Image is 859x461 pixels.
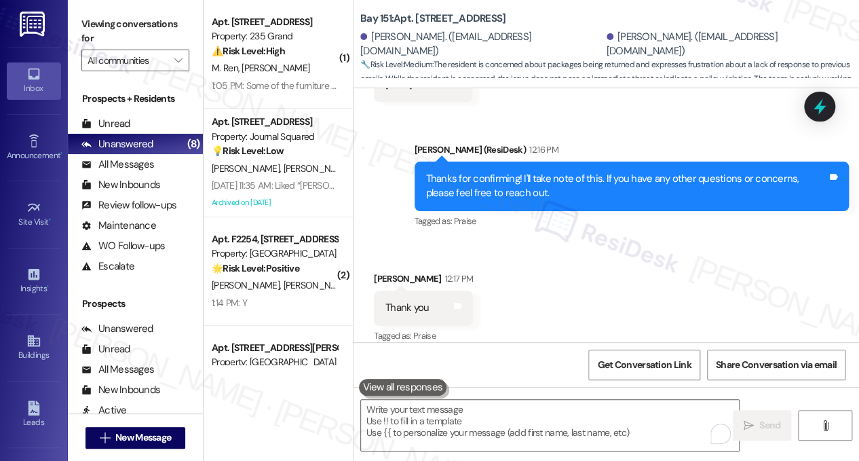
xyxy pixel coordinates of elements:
textarea: To enrich screen reader interactions, please activate Accessibility in Grammarly extension settings [361,400,739,451]
i:  [820,420,830,431]
button: New Message [85,427,186,449]
button: Send [733,410,791,441]
span: : The resident is concerned about packages being returned and expresses frustration about a lack ... [360,58,859,101]
b: Bay 151: Apt. [STREET_ADDRESS] [360,12,505,26]
strong: 🔧 Risk Level: Medium [360,59,432,70]
div: New Inbounds [81,178,160,192]
span: Praise [453,215,476,227]
i:  [744,420,754,431]
span: [PERSON_NAME] [284,162,356,174]
span: Send [759,418,780,432]
div: Maintenance [81,219,156,233]
div: All Messages [81,158,154,172]
div: [PERSON_NAME] (ResiDesk) [415,143,850,162]
span: Share Conversation via email [716,358,837,372]
div: [PERSON_NAME]. ([EMAIL_ADDRESS][DOMAIN_NAME]) [360,30,603,59]
div: (8) [184,134,203,155]
button: Share Conversation via email [707,350,845,380]
div: WO Follow-ups [81,239,165,253]
span: [PERSON_NAME] [242,62,309,74]
div: Review follow-ups [81,198,176,213]
div: [PERSON_NAME] [374,272,473,291]
div: Unanswered [81,322,153,336]
a: Insights • [7,263,61,299]
span: • [47,282,49,291]
div: Thank you [385,301,429,315]
div: Property: 235 Grand [212,29,337,43]
div: Thanks for confirming! I'll take note of this. If you have any other questions or concerns, pleas... [426,172,828,201]
div: Tagged as: [374,326,473,346]
strong: ⚠️ Risk Level: High [212,45,285,57]
div: Unread [81,117,130,131]
div: Apt. [STREET_ADDRESS] [212,115,337,129]
div: Unread [81,342,130,356]
div: Prospects + Residents [68,92,203,106]
div: New Inbounds [81,383,160,397]
span: • [49,215,51,225]
strong: 💡 Risk Level: Low [212,145,284,157]
div: Tagged as: [415,211,850,231]
input: All communities [88,50,168,71]
div: 12:16 PM [526,143,558,157]
div: 12:17 PM [442,272,474,286]
div: Prospects [68,297,203,311]
div: Active [81,403,127,418]
strong: 🌟 Risk Level: Positive [212,262,299,274]
img: ResiDesk Logo [20,12,47,37]
span: Praise [413,330,436,342]
div: Apt. [STREET_ADDRESS] [212,15,337,29]
div: Apt. [STREET_ADDRESS][PERSON_NAME] [212,341,337,355]
span: M. Ren [212,62,242,74]
span: [PERSON_NAME] [212,279,284,291]
i:  [100,432,110,443]
div: 1:14 PM: Y [212,297,247,309]
div: Property: Journal Squared [212,130,337,144]
a: Inbox [7,62,61,99]
button: Get Conversation Link [588,350,700,380]
a: Buildings [7,329,61,366]
span: [PERSON_NAME] [212,162,284,174]
div: Apt. F2254, [STREET_ADDRESS][PERSON_NAME] [212,232,337,246]
div: Property: [GEOGRAPHIC_DATA] [212,355,337,369]
div: Archived on [DATE] [210,194,339,211]
div: [PERSON_NAME]. ([EMAIL_ADDRESS][DOMAIN_NAME]) [607,30,850,59]
i:  [174,55,182,66]
span: • [60,149,62,158]
div: Unanswered [81,137,153,151]
div: Property: [GEOGRAPHIC_DATA] [212,246,337,261]
a: Site Visit • [7,196,61,233]
a: Leads [7,397,61,433]
div: 1:05 PM: Some of the furniture is broken or almost broken when we moved in. I already put a maint... [212,79,826,92]
label: Viewing conversations for [81,14,189,50]
span: [PERSON_NAME] [284,279,351,291]
span: New Message [115,430,171,445]
div: All Messages [81,363,154,377]
div: Escalate [81,259,134,274]
span: Get Conversation Link [597,358,691,372]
